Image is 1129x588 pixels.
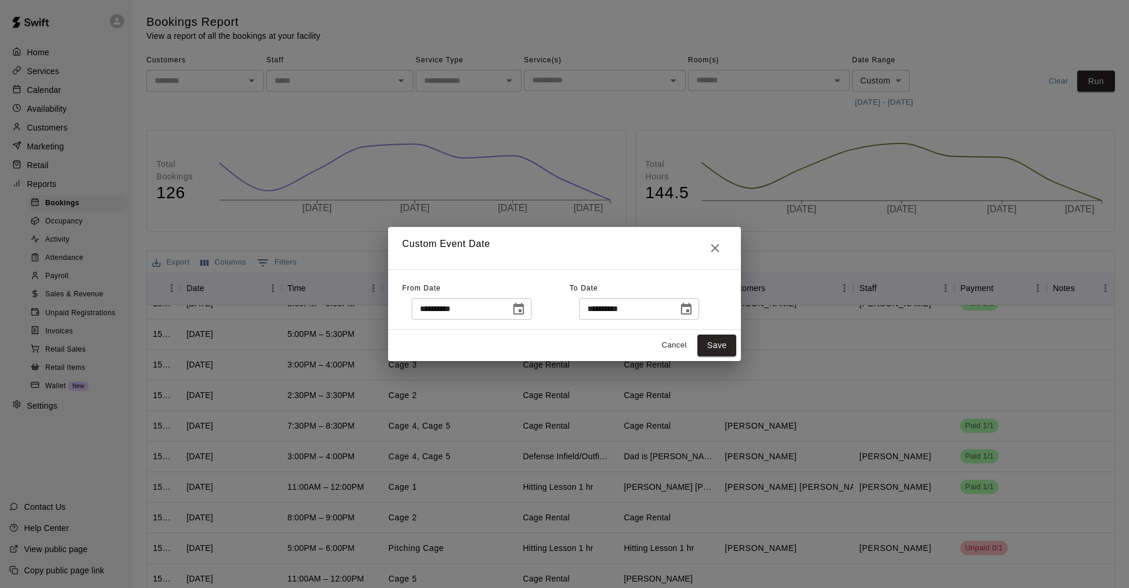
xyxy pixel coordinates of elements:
span: To Date [570,284,598,292]
h2: Custom Event Date [388,227,741,269]
button: Close [703,236,727,260]
button: Choose date, selected date is Oct 4, 2025 [507,298,530,321]
button: Choose date, selected date is Oct 11, 2025 [674,298,698,321]
button: Save [697,335,736,356]
button: Cancel [655,336,693,355]
span: From Date [402,284,441,292]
